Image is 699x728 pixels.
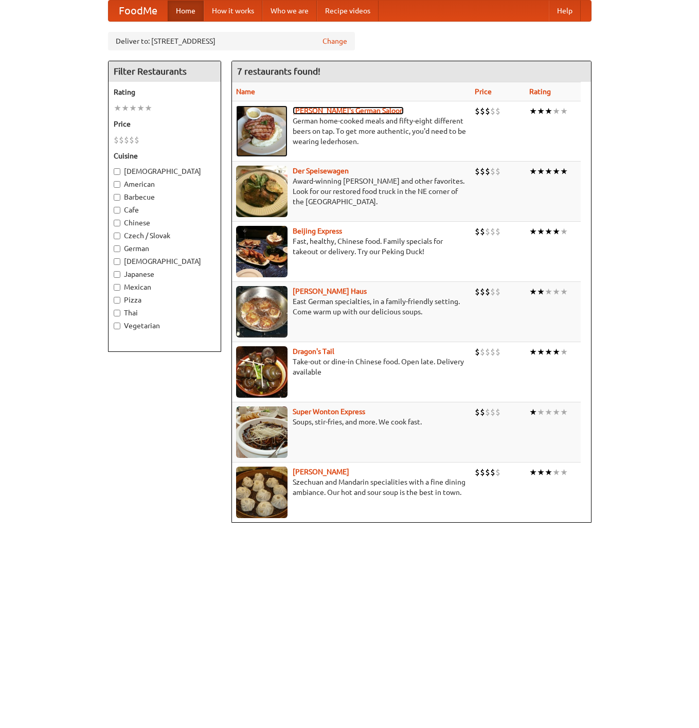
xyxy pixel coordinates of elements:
label: Pizza [114,295,216,305]
img: speisewagen.jpg [236,166,288,217]
div: Deliver to: [STREET_ADDRESS] [108,32,355,50]
li: ★ [537,406,545,418]
li: ★ [537,286,545,297]
label: [DEMOGRAPHIC_DATA] [114,166,216,176]
li: $ [475,166,480,177]
li: $ [495,467,500,478]
input: [DEMOGRAPHIC_DATA] [114,258,120,265]
a: Name [236,87,255,96]
img: superwonton.jpg [236,406,288,458]
li: ★ [560,226,568,237]
input: American [114,181,120,188]
p: East German specialties, in a family-friendly setting. Come warm up with our delicious soups. [236,296,467,317]
input: Thai [114,310,120,316]
label: American [114,179,216,189]
img: beijing.jpg [236,226,288,277]
li: $ [124,134,129,146]
li: $ [480,105,485,117]
input: Cafe [114,207,120,214]
li: $ [485,467,490,478]
li: ★ [529,286,537,297]
li: $ [490,286,495,297]
li: ★ [545,166,552,177]
li: $ [475,226,480,237]
li: ★ [552,467,560,478]
li: ★ [537,226,545,237]
li: $ [475,406,480,418]
a: [PERSON_NAME] [293,468,349,476]
li: ★ [552,286,560,297]
li: ★ [529,346,537,358]
img: shandong.jpg [236,467,288,518]
li: $ [495,226,500,237]
a: Der Speisewagen [293,167,349,175]
li: $ [490,406,495,418]
input: [DEMOGRAPHIC_DATA] [114,168,120,175]
li: ★ [560,105,568,117]
p: Take-out or dine-in Chinese food. Open late. Delivery available [236,357,467,377]
li: ★ [545,467,552,478]
li: ★ [529,406,537,418]
li: ★ [529,166,537,177]
h5: Rating [114,87,216,97]
li: ★ [537,346,545,358]
li: $ [475,286,480,297]
li: $ [495,406,500,418]
li: $ [495,346,500,358]
input: Japanese [114,271,120,278]
input: Barbecue [114,194,120,201]
li: $ [480,467,485,478]
li: $ [480,346,485,358]
ng-pluralize: 7 restaurants found! [237,66,320,76]
li: $ [495,286,500,297]
a: [PERSON_NAME] Haus [293,287,367,295]
a: [PERSON_NAME]'s German Saloon [293,106,404,115]
label: German [114,243,216,254]
label: Chinese [114,218,216,228]
a: Super Wonton Express [293,407,365,416]
img: kohlhaus.jpg [236,286,288,338]
li: ★ [545,226,552,237]
label: Japanese [114,269,216,279]
li: $ [485,346,490,358]
li: $ [129,134,134,146]
li: ★ [545,105,552,117]
a: Rating [529,87,551,96]
input: Czech / Slovak [114,233,120,239]
li: ★ [560,406,568,418]
li: ★ [560,467,568,478]
label: Barbecue [114,192,216,202]
p: German home-cooked meals and fifty-eight different beers on tap. To get more authentic, you'd nee... [236,116,467,147]
img: dragon.jpg [236,346,288,398]
h5: Price [114,119,216,129]
li: $ [475,105,480,117]
li: ★ [552,346,560,358]
li: $ [475,467,480,478]
li: ★ [552,105,560,117]
input: Chinese [114,220,120,226]
li: $ [495,105,500,117]
li: ★ [145,102,152,114]
li: ★ [537,105,545,117]
p: Fast, healthy, Chinese food. Family specials for takeout or delivery. Try our Peking Duck! [236,236,467,257]
li: $ [480,286,485,297]
p: Award-winning [PERSON_NAME] and other favorites. Look for our restored food truck in the NE corne... [236,176,467,207]
li: $ [490,226,495,237]
li: $ [490,346,495,358]
li: ★ [552,166,560,177]
p: Soups, stir-fries, and more. We cook fast. [236,417,467,427]
li: $ [134,134,139,146]
li: ★ [560,346,568,358]
li: ★ [529,105,537,117]
a: How it works [204,1,262,21]
li: ★ [129,102,137,114]
b: Dragon's Tail [293,347,334,356]
li: $ [490,105,495,117]
label: Cafe [114,205,216,215]
li: $ [480,406,485,418]
li: ★ [545,346,552,358]
label: Mexican [114,282,216,292]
